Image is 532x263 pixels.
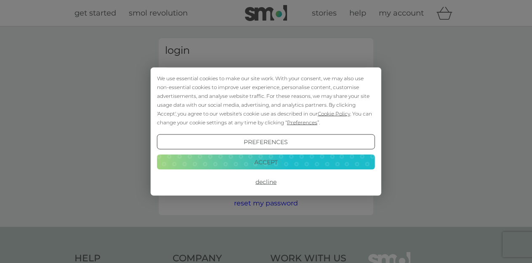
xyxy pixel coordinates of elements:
[157,134,375,150] button: Preferences
[151,68,381,196] div: Cookie Consent Prompt
[157,174,375,189] button: Decline
[287,119,317,126] span: Preferences
[157,154,375,169] button: Accept
[318,110,350,117] span: Cookie Policy
[157,74,375,127] div: We use essential cookies to make our site work. With your consent, we may also use non-essential ...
